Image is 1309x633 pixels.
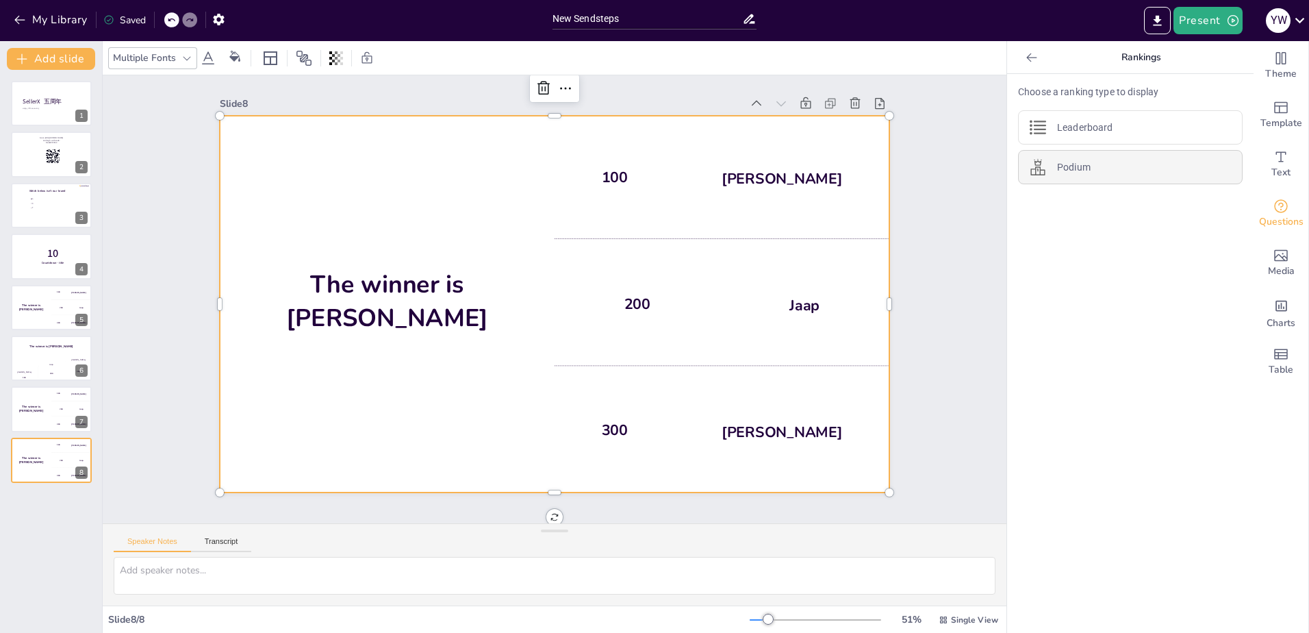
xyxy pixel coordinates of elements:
[51,417,92,432] div: 300
[11,345,92,349] h4: The winner is [PERSON_NAME]
[649,480,767,547] div: [PERSON_NAME]
[75,212,88,224] div: 3
[47,246,58,261] span: 10
[11,285,92,330] div: 5
[110,49,179,67] div: Multiple Fonts
[11,81,92,126] div: 1
[11,438,92,483] div: 8
[1259,214,1304,229] span: Questions
[1144,7,1171,34] button: Export to PowerPoint
[108,613,750,626] div: Slide 8 / 8
[32,202,70,204] span: R
[11,405,51,413] h4: The winner is [PERSON_NAME]
[51,300,92,315] div: 200
[79,306,83,309] div: Jaap
[42,261,64,265] span: Countdown - title
[11,183,92,228] div: 3
[79,459,83,462] div: Jaap
[579,132,935,380] div: 100
[1254,288,1308,337] div: Add charts and graphs
[895,613,928,626] div: 51 %
[1254,337,1308,386] div: Add a table
[552,9,743,29] input: Insert title
[1057,160,1091,175] p: Podium
[1266,8,1291,33] div: Y W
[296,50,312,66] span: Position
[51,468,92,483] div: 300
[75,314,88,326] div: 5
[1254,90,1308,140] div: Add ready made slides
[1030,159,1046,175] img: PODIUM icon
[51,438,92,453] div: 100
[1254,238,1308,288] div: Add images, graphics, shapes or video
[65,359,92,362] div: [PERSON_NAME]
[1030,119,1046,136] img: LEADERBOARD icon
[1265,66,1297,82] span: Theme
[75,467,88,479] div: 8
[71,423,86,426] div: [PERSON_NAME]
[7,48,95,70] button: Add slide
[11,371,38,374] div: [PERSON_NAME]
[11,234,92,279] div: 4
[951,615,998,625] span: Single View
[11,303,51,311] h4: The winner is [PERSON_NAME]
[1266,7,1291,34] button: Y W
[38,364,65,367] div: Jaap
[528,247,884,496] div: 200
[32,198,70,200] span: A
[51,315,92,330] div: 300
[40,136,63,144] span: Go to [URL][DOMAIN_NAME] and login with code: Free48707143
[23,107,39,109] span: Happy Fifth Anniversary
[71,475,86,477] div: [PERSON_NAME]
[225,51,245,65] div: Background color
[1271,165,1291,180] span: Text
[1268,264,1295,279] span: Media
[1254,189,1308,238] div: Get real-time input from your audience
[71,321,86,324] div: [PERSON_NAME]
[1267,316,1295,331] span: Charts
[1043,41,1240,74] p: Rankings
[11,373,38,381] div: 100
[79,408,83,411] div: Jaap
[75,161,88,173] div: 2
[51,285,92,300] div: 100
[1173,7,1242,34] button: Present
[51,386,92,401] div: 100
[11,456,51,464] h4: The winner is [PERSON_NAME]
[65,361,92,381] div: 300
[38,366,65,381] div: 200
[114,537,191,552] button: Speaker Notes
[10,9,93,31] button: My Library
[75,364,88,377] div: 6
[11,386,92,432] div: 7
[11,336,92,381] div: 6
[1057,121,1113,135] p: Leaderboard
[259,47,281,69] div: Layout
[234,134,567,332] h4: The winner is [PERSON_NAME]
[23,98,62,106] span: SellerX 五周年
[1260,116,1302,131] span: Template
[763,392,798,422] div: Jaap
[1254,41,1308,90] div: Change the overall theme
[1254,140,1308,189] div: Add text boxes
[51,453,92,468] div: 200
[75,416,88,428] div: 7
[1018,85,1243,99] p: Choose a ranking type to display
[51,402,92,417] div: 200
[1269,362,1293,377] span: Table
[75,263,88,275] div: 4
[11,132,92,177] div: 2
[32,207,70,209] span: T
[75,110,88,122] div: 1
[476,363,832,612] div: 300
[752,248,871,315] div: [PERSON_NAME]
[191,537,252,552] button: Transcript
[29,188,66,193] span: Which below isn’t our brand
[103,14,146,27] div: Saved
